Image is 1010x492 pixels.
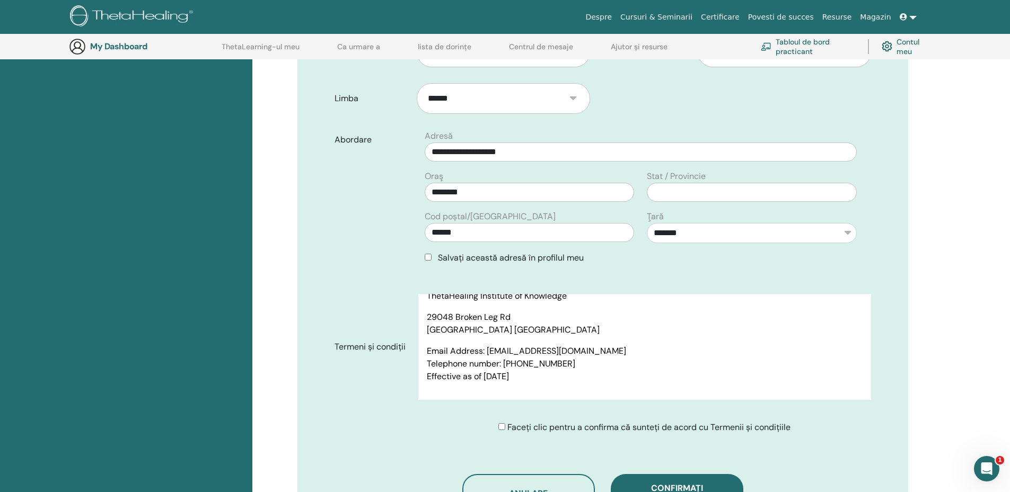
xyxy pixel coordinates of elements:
[327,88,417,109] label: Limba
[427,311,862,324] p: 29048 Broken Leg Rd
[427,370,862,383] p: Effective as of [DATE]
[647,210,664,223] label: Ţară
[427,345,862,357] p: Email Address: [EMAIL_ADDRESS][DOMAIN_NAME]
[69,38,86,55] img: generic-user-icon.jpg
[427,357,862,370] p: Telephone number: [PHONE_NUMBER]
[761,35,855,58] a: Tabloul de bord practicant
[509,42,573,59] a: Centrul de mesaje
[974,456,999,481] iframe: Intercom live chat
[882,39,892,54] img: cog.svg
[427,324,862,336] p: [GEOGRAPHIC_DATA] [GEOGRAPHIC_DATA]
[856,7,895,27] a: Magazin
[647,170,706,183] label: Stat / Provincie
[425,170,443,183] label: Oraş
[581,7,616,27] a: Despre
[761,42,771,50] img: chalkboard-teacher.svg
[327,130,419,150] label: Abordare
[744,7,818,27] a: Povesti de succes
[507,422,791,433] span: Faceți clic pentru a confirma că sunteți de acord cu Termenii și condițiile
[882,35,930,58] a: Contul meu
[90,41,196,51] h3: My Dashboard
[337,42,380,59] a: Ca urmare a
[697,7,744,27] a: Certificare
[427,290,862,302] p: ThetaHealing Institute of Knowledge
[425,210,556,223] label: Cod poștal/[GEOGRAPHIC_DATA]
[818,7,856,27] a: Resurse
[611,42,668,59] a: Ajutor și resurse
[438,252,584,263] span: Salvați această adresă în profilul meu
[222,42,300,59] a: ThetaLearning-ul meu
[70,5,197,29] img: logo.png
[996,456,1004,464] span: 1
[425,130,453,142] label: Adresă
[418,42,471,59] a: lista de dorințe
[616,7,697,27] a: Cursuri & Seminarii
[327,337,419,357] label: Termeni și condiții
